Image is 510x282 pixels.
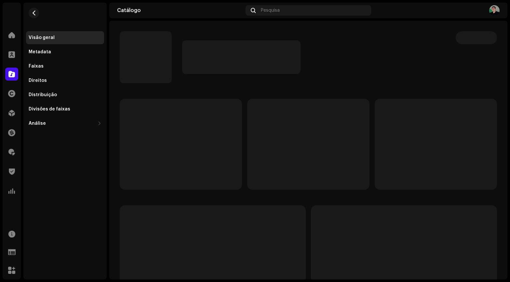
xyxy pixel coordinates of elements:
div: Metadata [29,49,51,55]
div: Catálogo [117,8,243,13]
re-m-nav-item: Faixas [26,60,104,73]
re-m-nav-item: Direitos [26,74,104,87]
div: Divisões de faixas [29,107,70,112]
div: Direitos [29,78,47,83]
span: Pesquisa [261,8,280,13]
div: Análise [29,121,46,126]
re-m-nav-item: Metadata [26,45,104,58]
re-m-nav-item: Divisões de faixas [26,103,104,116]
re-m-nav-dropdown: Análise [26,117,104,130]
re-m-nav-item: Distribuição [26,88,104,101]
div: Distribuição [29,92,57,97]
div: Visão geral [29,35,55,40]
re-m-nav-item: Visão geral [26,31,104,44]
div: Faixas [29,64,44,69]
img: 918a7c50-60df-4dc6-aa5d-e5e31497a30a [489,5,500,16]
